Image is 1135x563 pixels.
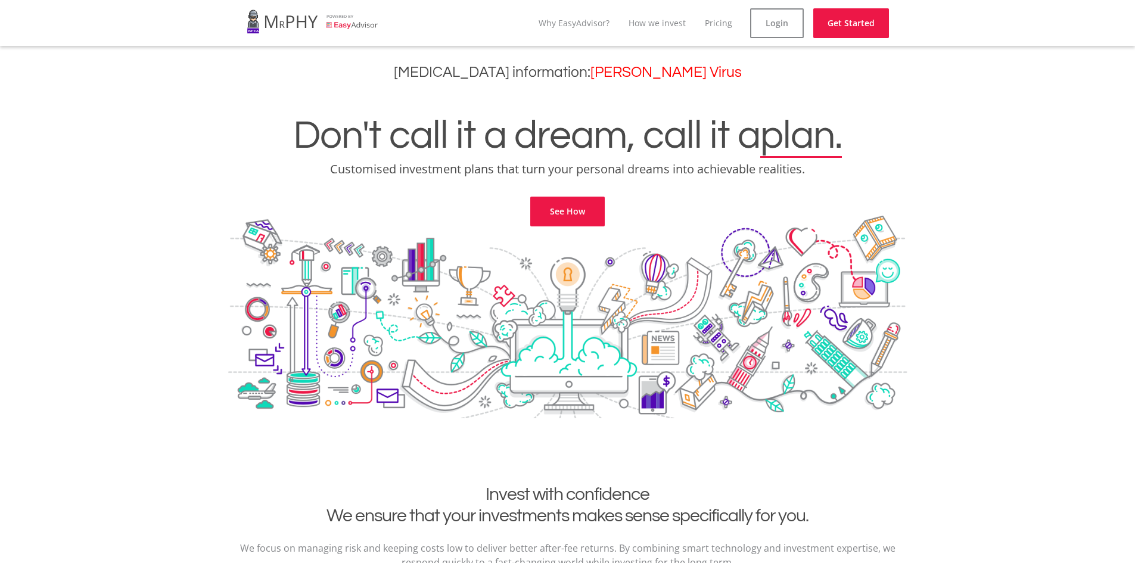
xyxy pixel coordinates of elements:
span: plan. [760,116,842,156]
a: Pricing [705,17,732,29]
a: See How [530,197,605,226]
a: [PERSON_NAME] Virus [590,65,742,80]
a: Get Started [813,8,889,38]
a: Why EasyAdvisor? [539,17,610,29]
a: How we invest [629,17,686,29]
a: Login [750,8,804,38]
h2: Invest with confidence We ensure that your investments makes sense specifically for you. [237,484,898,527]
p: Customised investment plans that turn your personal dreams into achievable realities. [9,161,1126,178]
h3: [MEDICAL_DATA] information: [9,64,1126,81]
h1: Don't call it a dream, call it a [9,116,1126,156]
